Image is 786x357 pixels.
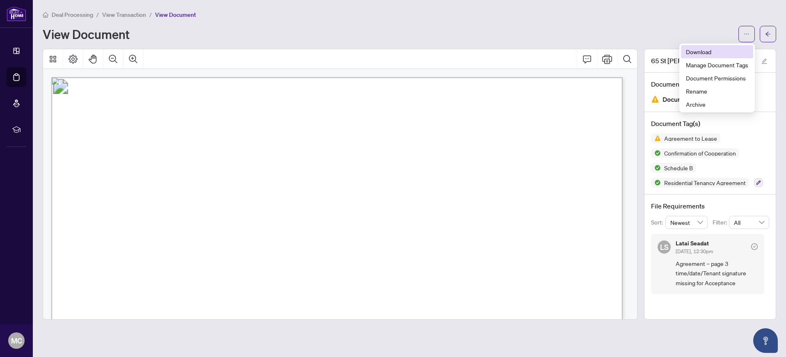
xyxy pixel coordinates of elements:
span: ellipsis [744,31,749,37]
span: arrow-left [765,31,771,37]
img: Status Icon [651,163,661,173]
span: Rename [686,87,748,96]
h4: File Requirements [651,201,769,211]
span: [DATE], 12:30pm [676,248,713,254]
button: Open asap [753,328,778,353]
span: All [734,216,764,229]
p: Sort: [651,218,665,227]
span: Agreement – page 3 time/date/Tenant signature missing for Acceptance [676,259,758,288]
img: Status Icon [651,178,661,188]
h4: Document Status [651,79,769,89]
span: Archive [686,100,748,109]
span: Download [686,47,748,56]
span: Deal Processing [52,11,93,18]
span: Document Needs Work [663,94,731,105]
p: Filter: [713,218,729,227]
span: Confirmation of Cooperation [661,150,739,156]
span: View Transaction [102,11,146,18]
h5: Latai Seadat [676,240,713,246]
span: 65 St [PERSON_NAME] Street 2605_2025-08-18 21_15_16 3.pdf [651,56,754,66]
span: Document Permissions [686,73,748,82]
img: logo [7,6,26,21]
span: home [43,12,48,18]
li: / [149,10,152,19]
span: Residential Tenancy Agreement [661,180,749,185]
span: LS [660,241,669,253]
span: Newest [670,216,703,229]
span: View Document [155,11,196,18]
span: check-circle [751,243,758,250]
span: MC [11,335,22,346]
span: edit [761,58,767,64]
span: Agreement to Lease [661,135,720,141]
span: Manage Document Tags [686,60,748,69]
span: Schedule B [661,165,696,171]
img: Document Status [651,95,659,103]
li: / [96,10,99,19]
img: Status Icon [651,133,661,143]
h4: Document Tag(s) [651,119,769,128]
img: Status Icon [651,148,661,158]
h1: View Document [43,27,130,41]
